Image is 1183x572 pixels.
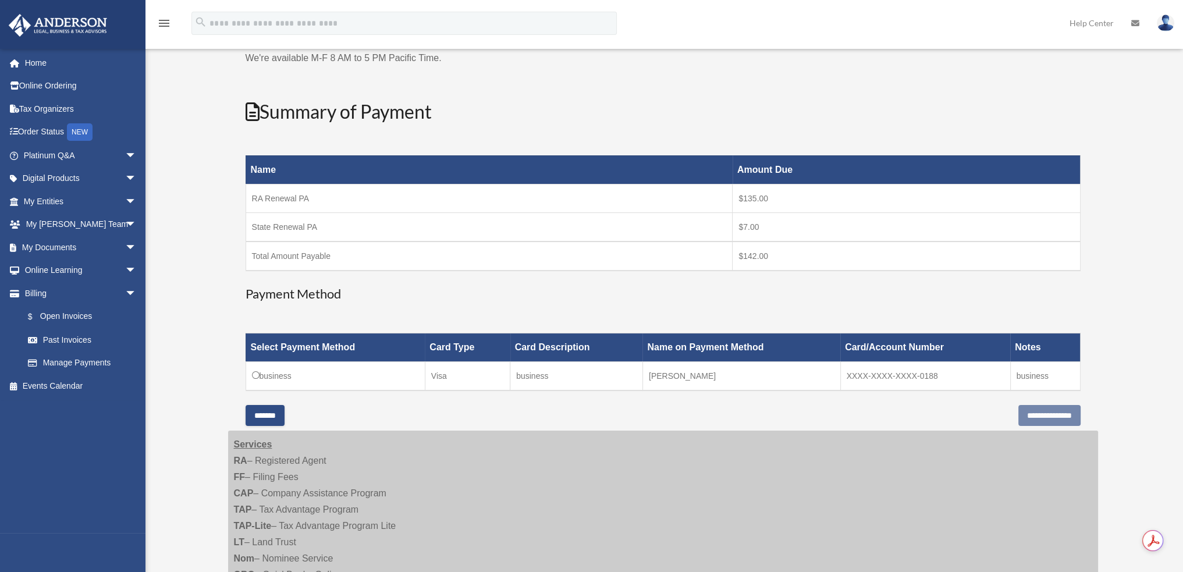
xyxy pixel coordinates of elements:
[8,144,154,167] a: Platinum Q&Aarrow_drop_down
[234,553,255,563] strong: Nom
[246,155,733,184] th: Name
[425,362,510,391] td: Visa
[125,213,148,237] span: arrow_drop_down
[8,282,148,305] a: Billingarrow_drop_down
[8,167,154,190] a: Digital Productsarrow_drop_down
[125,282,148,305] span: arrow_drop_down
[234,472,246,482] strong: FF
[1010,362,1080,391] td: business
[733,241,1080,271] td: $142.00
[8,74,154,98] a: Online Ordering
[234,521,272,531] strong: TAP-Lite
[642,362,840,391] td: [PERSON_NAME]
[67,123,93,141] div: NEW
[510,362,643,391] td: business
[246,241,733,271] td: Total Amount Payable
[1010,333,1080,362] th: Notes
[125,190,148,214] span: arrow_drop_down
[234,456,247,466] strong: RA
[425,333,510,362] th: Card Type
[8,97,154,120] a: Tax Organizers
[16,328,148,351] a: Past Invoices
[510,333,643,362] th: Card Description
[8,120,154,144] a: Order StatusNEW
[733,212,1080,241] td: $7.00
[8,374,154,397] a: Events Calendar
[246,184,733,212] td: RA Renewal PA
[125,236,148,260] span: arrow_drop_down
[246,212,733,241] td: State Renewal PA
[234,439,272,449] strong: Services
[8,236,154,259] a: My Documentsarrow_drop_down
[157,16,171,30] i: menu
[246,362,425,391] td: business
[8,190,154,213] a: My Entitiesarrow_drop_down
[733,155,1080,184] th: Amount Due
[642,333,840,362] th: Name on Payment Method
[194,16,207,29] i: search
[125,167,148,191] span: arrow_drop_down
[125,259,148,283] span: arrow_drop_down
[246,333,425,362] th: Select Payment Method
[5,14,111,37] img: Anderson Advisors Platinum Portal
[733,184,1080,212] td: $135.00
[8,213,154,236] a: My [PERSON_NAME] Teamarrow_drop_down
[157,20,171,30] a: menu
[246,50,1081,66] p: We're available M-F 8 AM to 5 PM Pacific Time.
[840,362,1010,391] td: XXXX-XXXX-XXXX-0188
[8,51,154,74] a: Home
[246,285,1081,303] h3: Payment Method
[234,537,244,547] strong: LT
[246,99,1081,125] h2: Summary of Payment
[16,305,143,329] a: $Open Invoices
[8,259,154,282] a: Online Learningarrow_drop_down
[125,144,148,168] span: arrow_drop_down
[16,351,148,375] a: Manage Payments
[234,505,252,514] strong: TAP
[234,488,254,498] strong: CAP
[1157,15,1174,31] img: User Pic
[34,310,40,324] span: $
[840,333,1010,362] th: Card/Account Number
